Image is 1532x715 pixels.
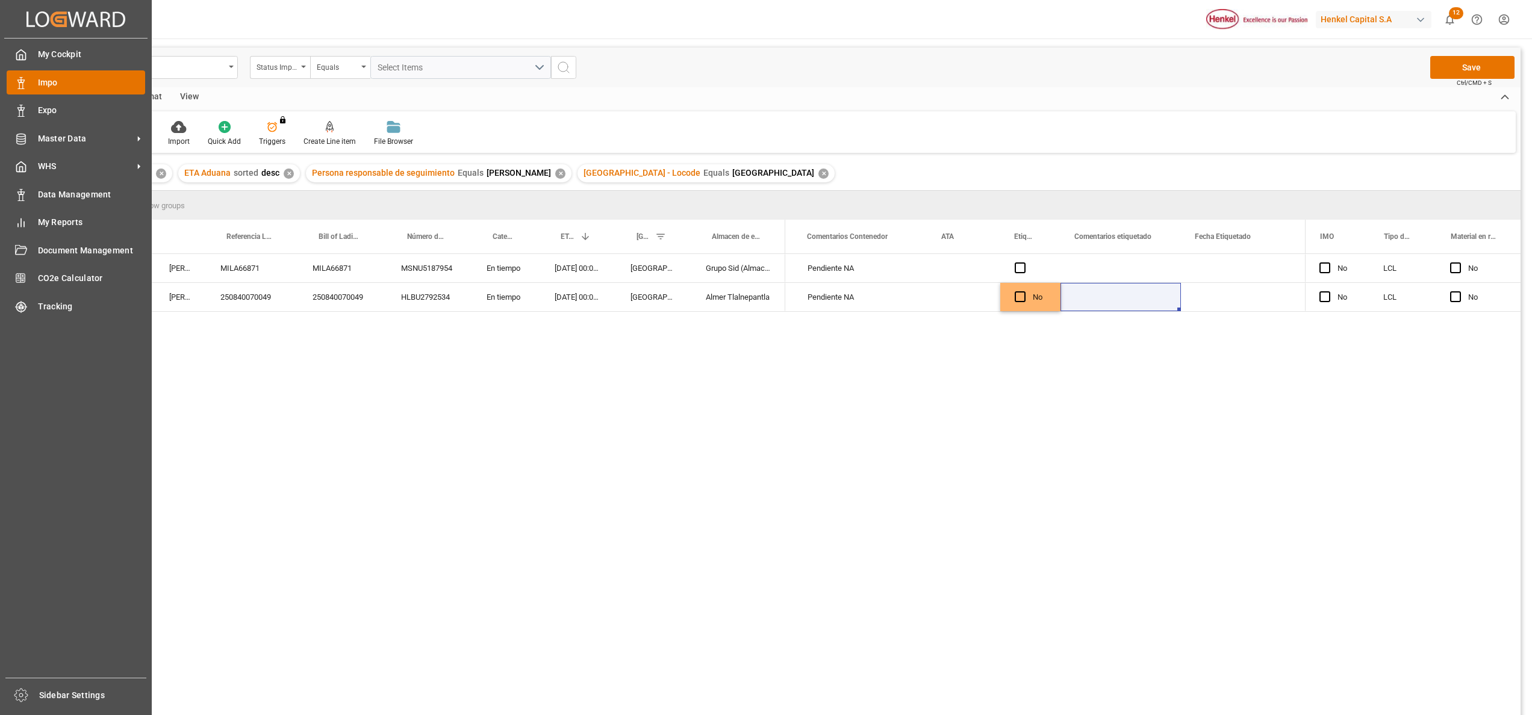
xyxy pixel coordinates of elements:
span: Bill of Lading Number [319,232,361,241]
span: CO2e Calculator [38,272,146,285]
span: [GEOGRAPHIC_DATA] [732,168,814,178]
div: ✕ [284,169,294,179]
div: LCL [1369,254,1436,282]
span: Document Management [38,244,146,257]
div: Press SPACE to select this row. [1305,283,1521,312]
span: [PERSON_NAME] [487,168,551,178]
span: Impo [38,76,146,89]
div: [DATE] 00:00:00 [540,254,616,282]
button: Help Center [1463,6,1490,33]
span: Master Data [38,132,133,145]
span: 12 [1449,7,1463,19]
a: CO2e Calculator [7,267,145,290]
button: open menu [310,56,370,79]
span: Almacen de entrega [712,232,760,241]
span: sorted [234,168,258,178]
div: MILA66871 [206,254,298,282]
div: Pendiente NA [793,254,927,282]
span: Tracking [38,300,146,313]
div: Grupo Sid (Almacenaje y Distribucion AVIOR) [691,254,785,282]
div: 250840070049 [206,283,298,311]
span: Material en resguardo Y/N [1451,232,1496,241]
div: No [1033,283,1046,311]
span: ETA Aduana [561,232,575,241]
span: Tipo de Carga (LCL/FCL) [1384,232,1411,241]
div: En tiempo [472,254,540,282]
span: Categoría [493,232,515,241]
div: [PERSON_NAME] [155,283,206,311]
div: Equals [317,59,358,73]
div: MILA66871 [298,254,387,282]
div: Press SPACE to select this row. [1305,254,1521,283]
button: open menu [250,56,310,79]
a: Impo [7,70,145,94]
a: Tracking [7,294,145,318]
span: Comentarios Contenedor [807,232,888,241]
div: HLBU2792534 [387,283,472,311]
button: open menu [370,56,551,79]
div: En tiempo [472,283,540,311]
span: Data Management [38,188,146,201]
div: Henkel Capital S.A [1316,11,1431,28]
a: My Cockpit [7,43,145,66]
span: My Cockpit [38,48,146,61]
span: Comentarios etiquetado [1074,232,1151,241]
span: My Reports [38,216,146,229]
span: Fecha Etiquetado [1195,232,1251,241]
div: LCL [1369,283,1436,311]
div: No [1468,283,1506,311]
div: ✕ [555,169,565,179]
a: Document Management [7,238,145,262]
img: Henkel%20logo.jpg_1689854090.jpg [1206,9,1307,30]
div: Pendiente NA [793,283,927,311]
div: No [1468,255,1506,282]
div: No [1337,283,1354,311]
div: MSNU5187954 [387,254,472,282]
button: search button [551,56,576,79]
span: ATA [941,232,954,241]
div: Press SPACE to select this row. [51,254,785,283]
span: desc [261,168,279,178]
span: Persona responsable de seguimiento [312,168,455,178]
button: Save [1430,56,1515,79]
div: [GEOGRAPHIC_DATA] [616,254,691,282]
span: Etiquetado? [1014,232,1035,241]
div: Press SPACE to select this row. [51,283,785,312]
span: [GEOGRAPHIC_DATA] - Locode [637,232,650,241]
span: [GEOGRAPHIC_DATA] - Locode [584,168,700,178]
div: [GEOGRAPHIC_DATA] [616,283,691,311]
span: Número de Contenedor [407,232,447,241]
span: Sidebar Settings [39,689,147,702]
div: Create Line item [304,136,356,147]
div: ✕ [156,169,166,179]
button: Henkel Capital S.A [1316,8,1436,31]
div: [DATE] 00:00:00 [540,283,616,311]
div: Status Importación [257,59,297,73]
div: [PERSON_NAME] [155,254,206,282]
div: Import [168,136,190,147]
div: 250840070049 [298,283,387,311]
span: IMO [1320,232,1334,241]
span: Select Items [378,63,429,72]
a: Data Management [7,182,145,206]
a: Expo [7,99,145,122]
div: No [1337,255,1354,282]
span: WHS [38,160,133,173]
span: Expo [38,104,146,117]
button: show 12 new notifications [1436,6,1463,33]
div: View [171,87,208,108]
span: Referencia Leschaco [226,232,273,241]
div: Almer Tlalnepantla [691,283,785,311]
div: ✕ [818,169,829,179]
span: ETA Aduana [184,168,231,178]
div: Quick Add [208,136,241,147]
span: Equals [458,168,484,178]
a: My Reports [7,211,145,234]
div: File Browser [374,136,413,147]
span: Equals [703,168,729,178]
span: Ctrl/CMD + S [1457,78,1492,87]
